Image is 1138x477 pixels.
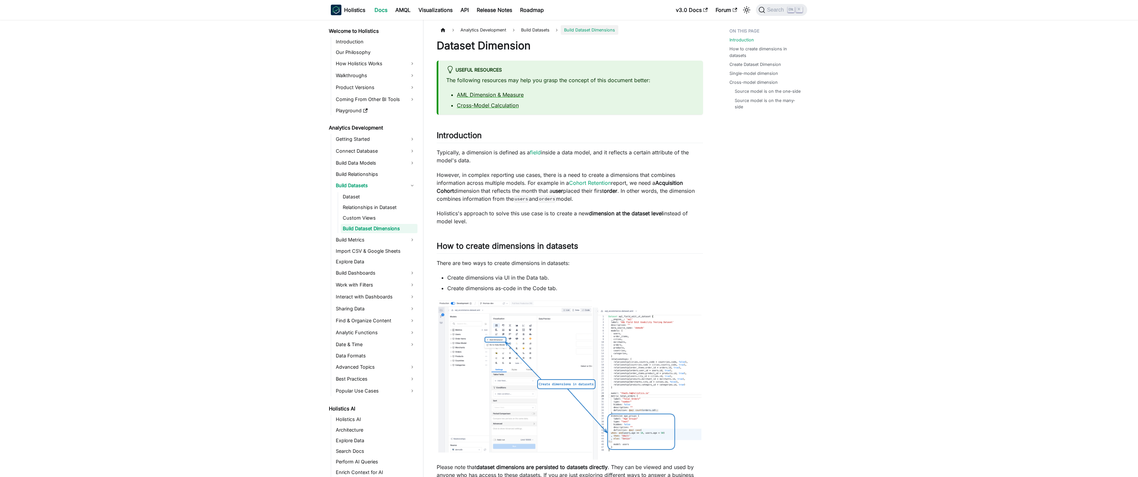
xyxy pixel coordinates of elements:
[796,7,803,13] kbd: K
[327,123,417,132] a: Analytics Development
[334,436,417,445] a: Explore Data
[415,5,457,15] a: Visualizations
[604,187,617,194] strong: order
[437,299,703,461] img: aql-create-dataset-dims
[334,303,417,314] a: Sharing Data
[530,149,541,156] a: field
[324,20,423,477] nav: Docs sidebar
[331,5,341,15] img: Holistics
[334,146,417,156] a: Connect Database
[334,82,417,93] a: Product Versions
[334,94,417,105] a: Coming From Other BI Tools
[447,274,703,282] li: Create dimensions via UI in the Data tab.
[437,209,703,225] p: Holistics's approach to solve this use case is to create a new instead of model level.
[334,58,417,69] a: How Holistics Works
[561,25,618,35] span: Build Dataset Dimensions
[446,66,695,75] div: Useful resources
[334,246,417,256] a: Import CSV & Google Sheets
[334,280,417,290] a: Work with Filters
[344,6,365,14] b: Holistics
[569,180,611,186] a: Cohort Retention
[334,386,417,396] a: Popular Use Cases
[341,213,417,223] a: Custom Views
[735,97,801,110] a: Source model is on the many-side
[589,210,663,217] strong: dimension at the dataset level
[518,25,553,35] span: Build Datasets
[729,70,778,77] a: Single-model dimension
[334,447,417,456] a: Search Docs
[672,5,712,15] a: v3.0 Docs
[334,339,417,350] a: Date & Time
[437,131,703,143] h2: Introduction
[457,5,473,15] a: API
[334,37,417,46] a: Introduction
[729,79,778,85] a: Cross-model dimension
[334,415,417,424] a: Holistics AI
[756,4,807,16] button: Search (Ctrl+K)
[437,241,703,254] h2: How to create dimensions in datasets
[334,457,417,466] a: Perform AI Queries
[334,106,417,115] a: Playground
[334,180,417,191] a: Build Datasets
[457,102,519,109] a: Cross-Model Calculation
[552,187,563,194] strong: user
[437,171,703,203] p: However, in complex reporting use cases, there is a need to create a dimensions that combines inf...
[341,203,417,212] a: Relationships in Dataset
[476,464,608,470] strong: dataset dimensions are persisted to datasets directly
[473,5,516,15] a: Release Notes
[729,46,803,58] a: How to create dimensions in datasets
[437,259,703,267] p: There are two ways to create dimensions in datasets:
[729,37,754,43] a: Introduction
[327,404,417,413] a: Holistics AI
[341,224,417,233] a: Build Dataset Dimensions
[334,327,417,338] a: Analytic Functions
[741,5,752,15] button: Switch between dark and light mode (currently light mode)
[391,5,415,15] a: AMQL
[371,5,391,15] a: Docs
[334,48,417,57] a: Our Philosophy
[712,5,741,15] a: Forum
[735,88,801,94] a: Source model is on the one-side
[514,196,529,202] code: users
[334,362,417,372] a: Advanced Topics
[334,158,417,168] a: Build Data Models
[446,76,695,84] p: The following resources may help you grasp the concept of this document better:
[334,257,417,266] a: Explore Data
[334,170,417,179] a: Build Relationships
[437,25,703,35] nav: Breadcrumbs
[437,39,703,52] h1: Dataset Dimension
[538,196,556,202] code: orders
[334,268,417,278] a: Build Dashboards
[334,315,417,326] a: Find & Organize Content
[327,26,417,36] a: Welcome to Holistics
[437,25,449,35] a: Home page
[334,425,417,435] a: Architecture
[729,61,781,68] a: Create Dataset Dimension
[765,7,788,13] span: Search
[334,134,417,144] a: Getting Started
[447,284,703,292] li: Create dimensions as-code in the Code tab.
[334,351,417,360] a: Data Formats
[437,148,703,164] p: Typically, a dimension is defined as a inside a data model, and it reflects a certain attribute o...
[334,468,417,477] a: Enrich Context for AI
[516,5,548,15] a: Roadmap
[457,25,509,35] span: Analytics Development
[457,91,524,98] a: AML Dimension & Measure
[334,374,417,384] a: Best Practices
[334,291,417,302] a: Interact with Dashboards
[331,5,365,15] a: HolisticsHolistics
[334,235,417,245] a: Build Metrics
[334,70,417,81] a: Walkthroughs
[341,192,417,201] a: Dataset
